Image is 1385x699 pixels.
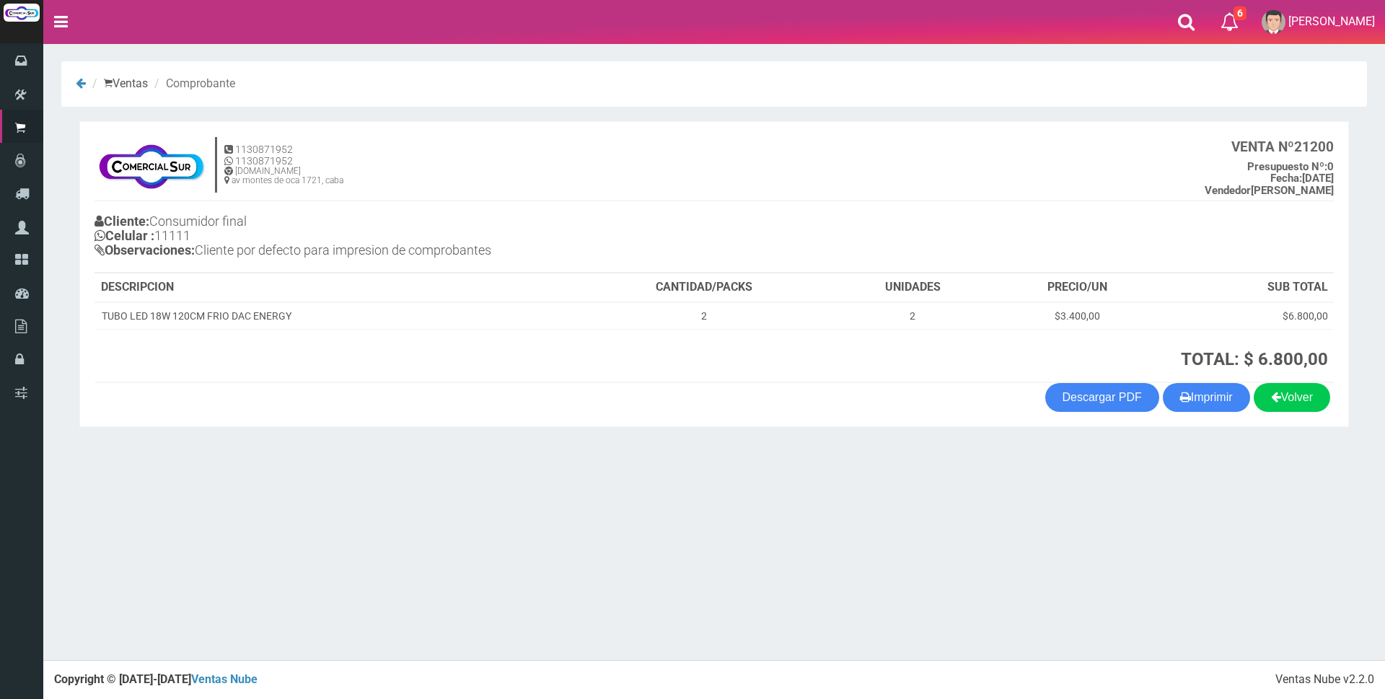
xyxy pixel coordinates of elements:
td: 2 [833,302,993,330]
b: Observaciones: [94,242,195,258]
b: [PERSON_NAME] [1205,184,1334,197]
th: SUB TOTAL [1162,273,1334,302]
strong: Presupuesto Nº: [1247,160,1327,173]
th: DESCRIPCION [95,273,576,302]
td: 2 [576,302,833,330]
button: Imprimir [1163,383,1250,412]
td: $6.800,00 [1162,302,1334,330]
th: CANTIDAD/PACKS [576,273,833,302]
span: 6 [1234,6,1246,20]
th: UNIDADES [833,273,993,302]
strong: Vendedor [1205,184,1251,197]
img: User Image [1262,10,1285,34]
h6: [DOMAIN_NAME] av montes de oca 1721, caba [224,167,343,185]
td: TUBO LED 18W 120CM FRIO DAC ENERGY [95,302,576,330]
strong: Copyright © [DATE]-[DATE] [54,672,258,686]
h5: 1130871952 1130871952 [224,144,343,167]
b: 21200 [1231,139,1334,155]
b: Celular : [94,228,154,243]
b: [DATE] [1270,172,1334,185]
span: [PERSON_NAME] [1288,14,1375,28]
li: Comprobante [151,76,235,92]
strong: Fecha: [1270,172,1302,185]
b: Cliente: [94,214,149,229]
div: Ventas Nube v2.2.0 [1275,672,1374,688]
a: Ventas Nube [191,672,258,686]
strong: VENTA Nº [1231,139,1294,155]
img: f695dc5f3a855ddc19300c990e0c55a2.jpg [94,136,208,194]
a: Descargar PDF [1045,383,1159,412]
h4: Consumidor final 11111 Cliente por defecto para impresion de comprobantes [94,211,714,264]
th: PRECIO/UN [993,273,1162,302]
b: 0 [1247,160,1334,173]
strong: TOTAL: $ 6.800,00 [1181,349,1328,369]
li: Ventas [89,76,148,92]
td: $3.400,00 [993,302,1162,330]
img: Logo grande [4,4,40,22]
a: Volver [1254,383,1330,412]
